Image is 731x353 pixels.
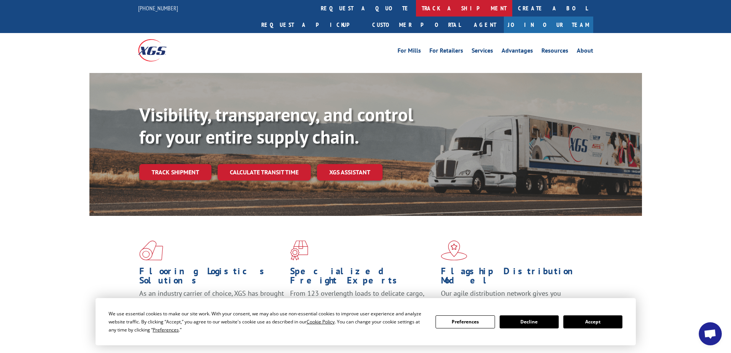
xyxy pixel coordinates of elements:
[317,164,383,181] a: XGS ASSISTANT
[139,289,284,316] span: As an industry carrier of choice, XGS has brought innovation and dedication to flooring logistics...
[290,289,435,323] p: From 123 overlength loads to delicate cargo, our experienced staff knows the best way to move you...
[139,164,211,180] a: Track shipment
[290,240,308,260] img: xgs-icon-focused-on-flooring-red
[577,48,593,56] a: About
[139,103,413,149] b: Visibility, transparency, and control for your entire supply chain.
[366,17,466,33] a: Customer Portal
[153,326,179,333] span: Preferences
[541,48,568,56] a: Resources
[429,48,463,56] a: For Retailers
[96,298,636,345] div: Cookie Consent Prompt
[466,17,504,33] a: Agent
[139,240,163,260] img: xgs-icon-total-supply-chain-intelligence-red
[441,289,582,307] span: Our agile distribution network gives you nationwide inventory management on demand.
[441,240,467,260] img: xgs-icon-flagship-distribution-model-red
[398,48,421,56] a: For Mills
[441,267,586,289] h1: Flagship Distribution Model
[218,164,311,181] a: Calculate transit time
[500,315,559,328] button: Decline
[138,4,178,12] a: [PHONE_NUMBER]
[307,318,335,325] span: Cookie Policy
[290,267,435,289] h1: Specialized Freight Experts
[502,48,533,56] a: Advantages
[563,315,622,328] button: Accept
[504,17,593,33] a: Join Our Team
[139,267,284,289] h1: Flooring Logistics Solutions
[472,48,493,56] a: Services
[699,322,722,345] div: Open chat
[256,17,366,33] a: Request a pickup
[109,310,426,334] div: We use essential cookies to make our site work. With your consent, we may also use non-essential ...
[436,315,495,328] button: Preferences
